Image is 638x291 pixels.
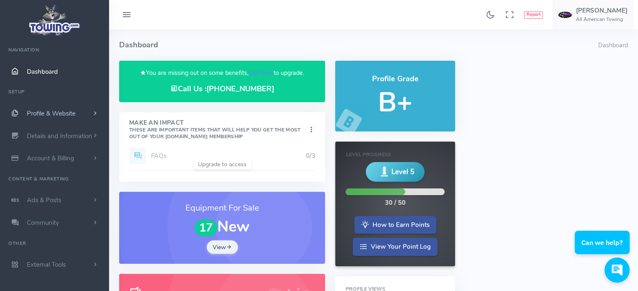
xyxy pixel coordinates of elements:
p: You are missing out on some benefits, to upgrade. [129,68,315,78]
iframe: Conversations [568,208,638,291]
button: Report [524,11,543,19]
a: View Your Point Log [353,238,437,256]
span: External Tools [27,260,66,269]
a: click here [248,69,273,77]
span: Account & Billing [27,154,74,162]
a: How to Earn Points [354,216,436,234]
h5: [PERSON_NAME] [576,7,628,14]
span: Community [27,219,59,227]
li: Dashboard [598,41,628,50]
h5: B+ [345,88,445,117]
small: These are important items that will help you get the most out of your [DOMAIN_NAME] Membership [129,126,300,140]
h4: Dashboard [119,29,598,61]
div: 30 / 50 [385,198,406,208]
h4: Call Us : [129,85,315,93]
h6: Level Progress [346,152,444,157]
span: Details and Information [27,132,92,140]
span: Ads & Posts [27,196,61,204]
span: Dashboard [27,67,58,76]
span: Level 5 [391,167,414,177]
h4: Profile Grade [345,75,445,83]
img: logo [26,3,83,38]
a: View [207,240,238,254]
h1: New [129,219,315,236]
img: user-image [558,12,572,18]
a: [PHONE_NUMBER] [206,84,274,94]
h3: Equipment For Sale [129,202,315,214]
span: 17 [195,219,217,237]
h4: Make An Impact [129,120,307,140]
h6: All American Towing [576,17,628,22]
span: Profile & Website [27,109,76,118]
